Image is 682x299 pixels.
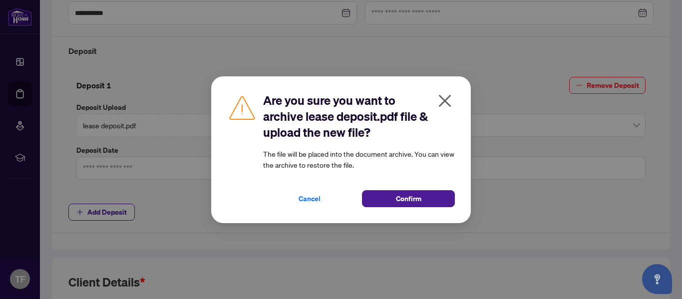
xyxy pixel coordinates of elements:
button: Open asap [642,264,672,294]
span: close [437,93,453,109]
button: Cancel [263,190,356,207]
button: Confirm [362,190,455,207]
h2: Are you sure you want to archive lease deposit.pdf file & upload the new file? [263,92,455,140]
span: Cancel [299,191,321,207]
div: The file will be placed into the document archive. You can view the archive to restore the file. [263,92,455,207]
img: Caution Icon [227,92,257,122]
span: Confirm [396,191,421,207]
